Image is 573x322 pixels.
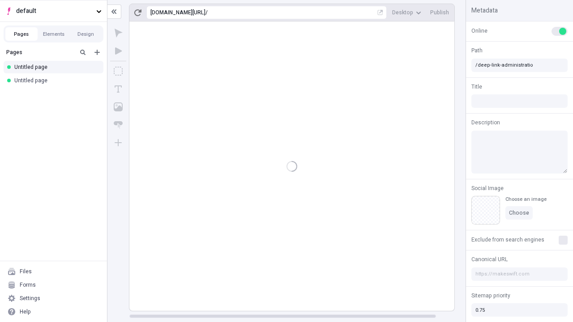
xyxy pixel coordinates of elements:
span: Social Image [471,184,504,192]
span: Canonical URL [471,255,508,263]
div: Settings [20,295,40,302]
div: Forms [20,281,36,288]
span: Sitemap priority [471,292,510,300]
button: Add new [92,47,103,58]
button: Publish [427,6,453,19]
span: Online [471,27,487,35]
div: [URL][DOMAIN_NAME] [150,9,205,16]
span: Exclude from search engines [471,236,544,244]
span: Desktop [392,9,413,16]
div: Untitled page [14,64,96,71]
input: https://makeswift.com [471,267,568,281]
button: Pages [5,27,38,41]
button: Box [110,63,126,79]
button: Image [110,99,126,115]
div: Choose an image [505,196,547,203]
div: Files [20,268,32,275]
span: default [16,6,93,16]
button: Button [110,117,126,133]
button: Choose [505,206,533,220]
button: Desktop [389,6,425,19]
div: Untitled page [14,77,96,84]
button: Text [110,81,126,97]
button: Design [70,27,102,41]
div: Pages [6,49,74,56]
button: Elements [38,27,70,41]
span: Title [471,83,482,91]
div: / [205,9,208,16]
div: Help [20,308,31,315]
span: Publish [430,9,449,16]
span: Choose [509,209,529,216]
span: Description [471,119,500,127]
span: Path [471,47,483,55]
